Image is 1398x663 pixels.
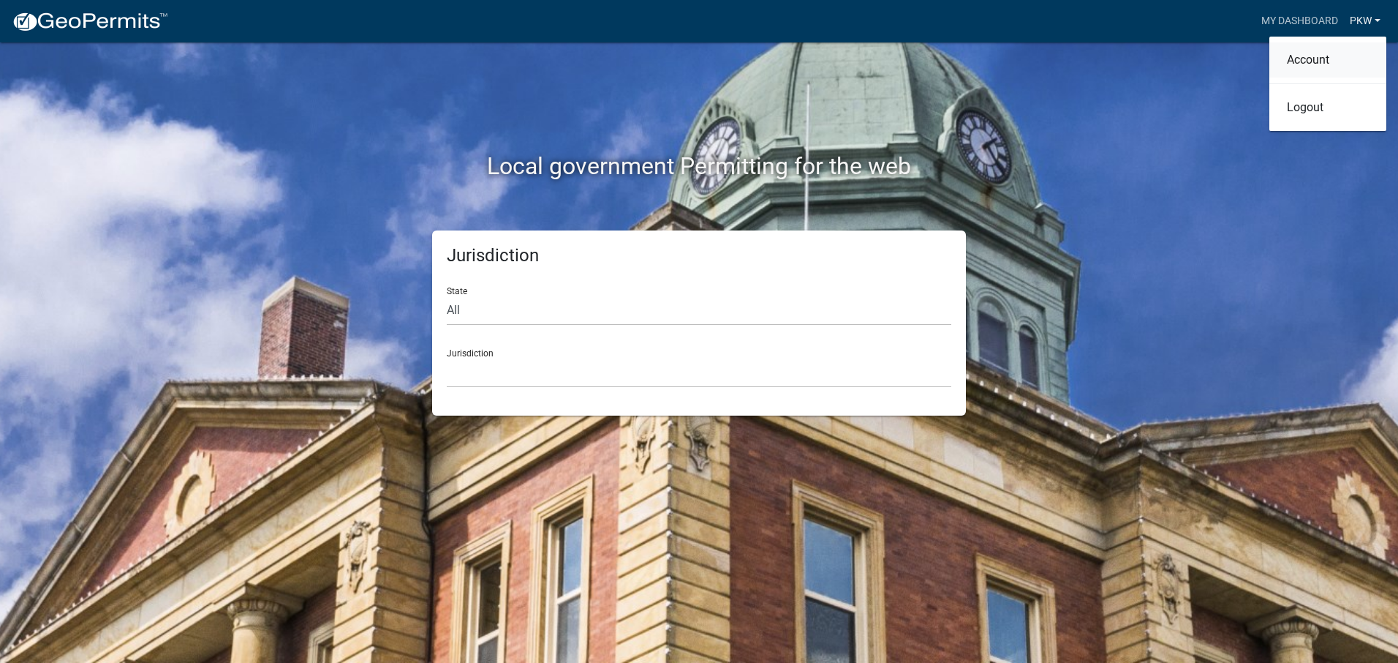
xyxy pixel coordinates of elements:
a: Logout [1269,90,1386,125]
h2: Local government Permitting for the web [293,152,1105,180]
a: PKW [1344,7,1386,35]
h5: Jurisdiction [447,245,951,266]
a: Account [1269,42,1386,78]
div: PKW [1269,37,1386,131]
a: My Dashboard [1255,7,1344,35]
